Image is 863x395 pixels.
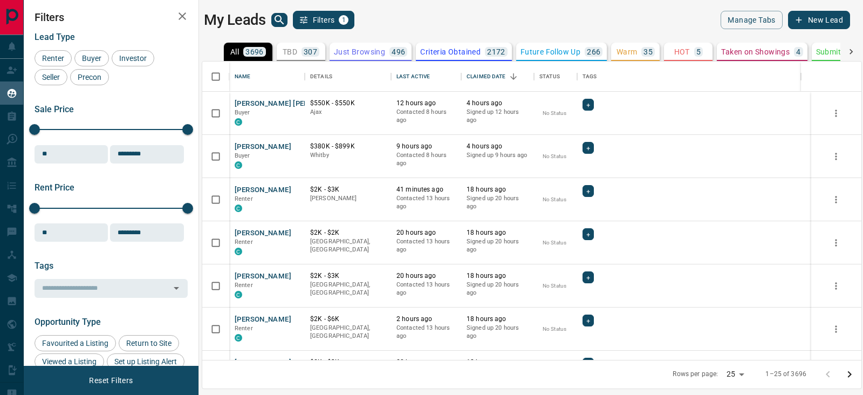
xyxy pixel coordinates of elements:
div: Favourited a Listing [35,335,116,351]
div: Return to Site [119,335,179,351]
div: Status [534,62,577,92]
div: condos.ca [235,334,242,342]
div: Claimed Date [461,62,534,92]
p: [GEOGRAPHIC_DATA], [GEOGRAPHIC_DATA] [310,281,386,297]
span: Buyer [235,152,250,159]
span: Precon [74,73,105,81]
p: Future Follow Up [520,48,580,56]
div: + [583,228,594,240]
button: [PERSON_NAME] [PERSON_NAME] [235,99,350,109]
div: Precon [70,69,109,85]
h2: Filters [35,11,188,24]
p: [GEOGRAPHIC_DATA], [GEOGRAPHIC_DATA] [310,324,386,340]
span: + [586,229,590,240]
button: more [828,235,844,251]
p: Signed up 9 hours ago [467,151,529,160]
p: 20 hours ago [396,271,456,281]
p: Signed up 20 hours ago [467,324,529,340]
p: 307 [304,48,317,56]
p: 4 hours ago [467,99,529,108]
p: 18 hours ago [467,315,529,324]
div: Viewed a Listing [35,353,104,370]
h1: My Leads [204,11,266,29]
p: 18 hours ago [467,228,529,237]
p: Contacted 13 hours ago [396,281,456,297]
p: 2 hours ago [396,315,456,324]
div: + [583,142,594,154]
p: All [230,48,239,56]
span: Viewed a Listing [38,357,100,366]
button: Filters1 [293,11,355,29]
button: more [828,105,844,121]
p: 35 [643,48,653,56]
p: No Status [543,325,566,333]
button: Go to next page [839,364,860,385]
div: Last Active [391,62,461,92]
button: Reset Filters [82,371,140,390]
p: No Status [543,152,566,160]
div: Details [305,62,391,92]
span: Renter [235,195,253,202]
p: 18 hours ago [467,185,529,194]
p: 18 hours ago [467,358,529,367]
p: $2K - $3K [310,271,386,281]
p: 18 hours ago [467,271,529,281]
button: Manage Tabs [721,11,782,29]
p: $2K - $3K [310,358,386,367]
p: Taken on Showings [721,48,790,56]
p: 3696 [245,48,264,56]
p: 4 hours ago [467,142,529,151]
p: $2K - $2K [310,228,386,237]
button: Open [169,281,184,296]
p: Whitby [310,151,386,160]
div: Name [229,62,305,92]
p: Signed up 20 hours ago [467,281,529,297]
div: condos.ca [235,205,242,212]
p: $550K - $550K [310,99,386,108]
span: Lead Type [35,32,75,42]
span: Renter [235,325,253,332]
span: + [586,272,590,283]
button: search button [271,13,287,27]
p: Ajax [310,108,386,117]
p: Signed up 12 hours ago [467,108,529,125]
span: 1 [340,16,347,24]
div: + [583,99,594,111]
span: Renter [235,282,253,289]
div: Status [539,62,560,92]
div: condos.ca [235,291,242,298]
p: Warm [617,48,638,56]
p: 4 [796,48,800,56]
div: Name [235,62,251,92]
p: 20 hours ago [396,228,456,237]
p: 5 [696,48,701,56]
p: Contacted 8 hours ago [396,151,456,168]
button: [PERSON_NAME] [235,228,291,239]
div: condos.ca [235,161,242,169]
span: Buyer [78,54,105,63]
div: condos.ca [235,248,242,255]
button: [PERSON_NAME] [235,142,291,152]
div: Tags [577,62,801,92]
p: $380K - $899K [310,142,386,151]
p: 496 [392,48,405,56]
div: Claimed Date [467,62,506,92]
p: Rows per page: [673,370,718,379]
p: 9 hours ago [396,142,456,151]
span: Set up Listing Alert [111,357,181,366]
span: Rent Price [35,182,74,193]
span: Renter [235,239,253,246]
div: condos.ca [235,118,242,126]
p: 12 hours ago [396,99,456,108]
button: more [828,321,844,337]
p: Criteria Obtained [420,48,481,56]
button: more [828,192,844,208]
div: Seller [35,69,67,85]
p: Contacted 8 hours ago [396,108,456,125]
button: [PERSON_NAME] [235,271,291,282]
p: [GEOGRAPHIC_DATA], [GEOGRAPHIC_DATA] [310,237,386,254]
p: 1–25 of 3696 [765,370,806,379]
span: Renter [38,54,68,63]
span: Tags [35,261,53,271]
div: Tags [583,62,597,92]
